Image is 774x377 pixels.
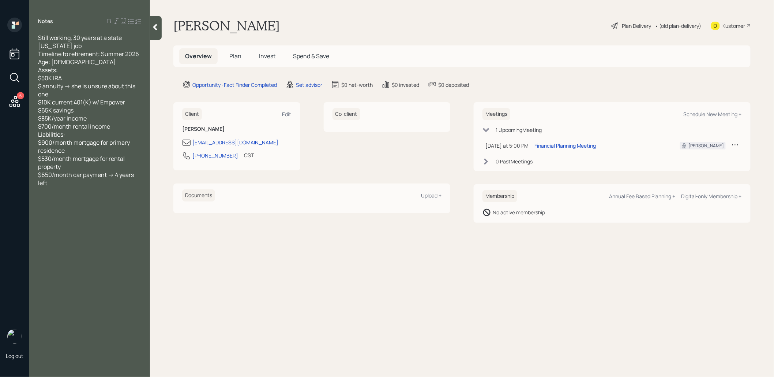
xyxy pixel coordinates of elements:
h1: [PERSON_NAME] [173,18,280,34]
div: • (old plan-delivery) [655,22,702,30]
div: Opportunity · Fact Finder Completed [192,81,277,89]
div: Set advisor [296,81,322,89]
div: 6 [17,92,24,99]
h6: Co-client [332,108,360,120]
div: Schedule New Meeting + [684,111,742,118]
div: Plan Delivery [622,22,651,30]
div: Kustomer [723,22,745,30]
div: Edit [282,111,292,118]
h6: Membership [482,190,517,202]
div: [EMAIL_ADDRESS][DOMAIN_NAME] [192,138,278,146]
div: $0 invested [392,81,419,89]
span: Spend & Save [293,52,329,60]
div: CST [244,151,254,159]
span: Plan [229,52,241,60]
img: treva-nostdahl-headshot.png [7,329,22,344]
div: $0 net-worth [341,81,373,89]
div: Log out [6,352,23,359]
div: 1 Upcoming Meeting [496,126,542,134]
h6: Meetings [482,108,510,120]
h6: Documents [182,189,215,202]
div: Financial Planning Meeting [534,142,596,149]
div: 0 Past Meeting s [496,158,533,165]
span: Invest [259,52,275,60]
div: [DATE] at 5:00 PM [485,142,529,149]
span: Still working, 30 years at a state [US_STATE] job Timeline to retirement: Summer 2026 Age: [DEMOG... [38,34,139,187]
div: Annual Fee Based Planning + [609,193,676,200]
div: Upload + [421,192,442,199]
div: No active membership [493,208,545,216]
span: Overview [185,52,212,60]
div: [PHONE_NUMBER] [192,152,238,159]
div: [PERSON_NAME] [689,143,724,149]
div: $0 deposited [438,81,469,89]
label: Notes [38,18,53,25]
div: Digital-only Membership + [681,193,742,200]
h6: [PERSON_NAME] [182,126,292,132]
h6: Client [182,108,202,120]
